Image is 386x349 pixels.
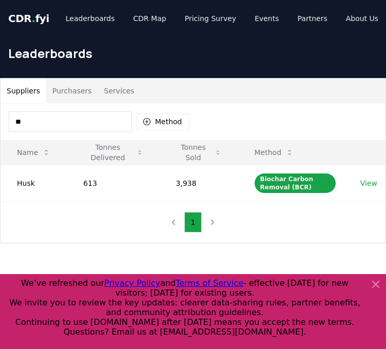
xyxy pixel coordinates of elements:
[160,165,238,201] td: 3,938
[255,173,336,193] div: Biochar Carbon Removal (BCR)
[8,45,378,62] h1: Leaderboards
[67,165,159,201] td: 613
[136,113,189,130] button: Method
[57,9,123,28] a: Leaderboards
[168,142,230,163] button: Tonnes Sold
[289,9,336,28] a: Partners
[360,178,377,188] a: View
[246,9,287,28] a: Events
[98,79,141,103] button: Services
[125,9,175,28] a: CDR Map
[32,12,35,25] span: .
[8,11,49,26] a: CDR.fyi
[46,79,98,103] button: Purchasers
[177,9,244,28] a: Pricing Survey
[184,212,202,232] button: 1
[1,79,46,103] button: Suppliers
[246,142,302,163] button: Method
[1,165,67,201] td: Husk
[75,142,151,163] button: Tonnes Delivered
[8,12,49,25] span: CDR fyi
[9,142,59,163] button: Name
